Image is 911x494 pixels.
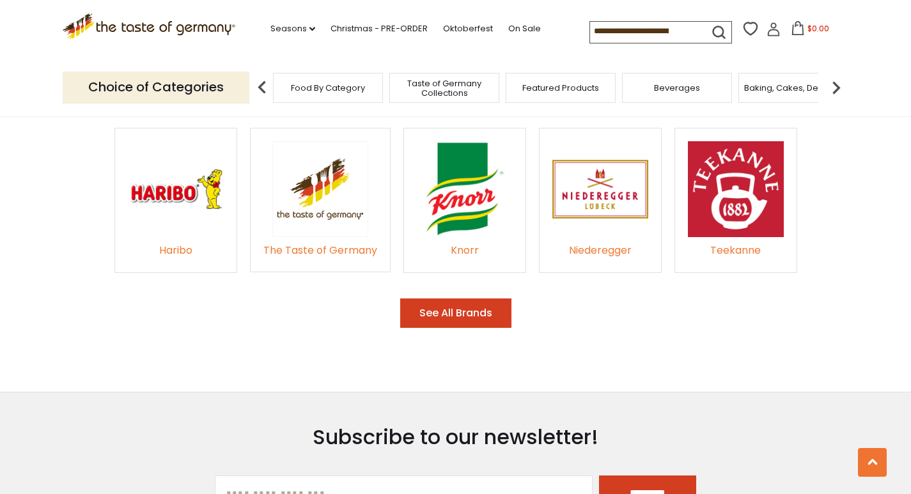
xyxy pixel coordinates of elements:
[417,227,513,259] a: Knorr
[552,242,648,259] div: Niederegger
[270,22,315,36] a: Seasons
[263,242,377,259] div: The Taste of Germany
[783,21,837,40] button: $0.00
[807,23,829,34] span: $0.00
[688,242,784,259] div: Teekanne
[263,227,377,259] a: The Taste of Germany
[688,141,784,237] img: Teekanne
[128,141,224,237] img: Haribo
[443,22,493,36] a: Oktoberfest
[823,75,849,100] img: next arrow
[331,22,428,36] a: Christmas - PRE-ORDER
[552,141,648,237] img: Niederegger
[744,83,843,93] a: Baking, Cakes, Desserts
[272,141,368,236] img: The Taste of Germany
[552,227,648,259] a: Niederegger
[249,75,275,100] img: previous arrow
[128,242,224,259] div: Haribo
[508,22,541,36] a: On Sale
[522,83,599,93] a: Featured Products
[291,83,365,93] a: Food By Category
[393,79,495,98] a: Taste of Germany Collections
[417,242,513,259] div: Knorr
[215,424,697,450] h3: Subscribe to our newsletter!
[400,298,511,328] button: See All Brands
[654,83,700,93] a: Beverages
[417,141,513,237] img: Knorr
[128,227,224,259] a: Haribo
[63,72,249,103] p: Choice of Categories
[688,227,784,259] a: Teekanne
